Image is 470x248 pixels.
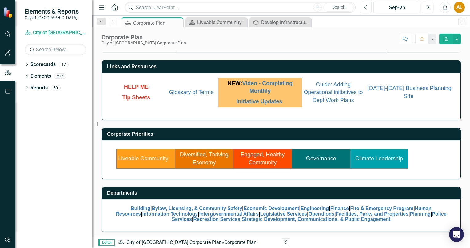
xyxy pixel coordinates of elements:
[373,2,420,13] button: Sep-25
[126,239,222,245] a: City of [GEOGRAPHIC_DATA] Corporate Plan
[454,2,465,13] button: AL
[124,85,149,90] a: HELP ME
[51,85,61,90] div: 50
[224,239,257,245] div: Corporate Plan
[410,211,431,217] a: Planning
[187,19,245,26] a: Liveable Community
[355,155,403,162] a: Climate Leadership
[261,19,309,26] div: Develop infrastructure that positions the City to provide accessible and sustainable services whi...
[251,19,309,26] a: Develop infrastructure that positions the City to provide accessible and sustainable services whi...
[98,239,115,246] span: Editor
[124,84,149,90] span: HELP ME
[336,211,408,217] a: Facilities, Parks and Properties
[323,3,354,12] button: Search
[304,81,363,103] span: Guide: Adding Operational initiatives to Dept Work Plans
[350,206,413,211] a: Fire & Emergency Program
[25,15,79,20] small: City of [GEOGRAPHIC_DATA]
[309,211,334,217] a: Operations
[122,94,150,101] span: Tip Sheets
[30,73,51,80] a: Elements
[193,217,241,222] a: Recreation Services
[306,155,336,162] a: Governance
[30,85,48,92] a: Reports
[102,41,186,45] div: City of [GEOGRAPHIC_DATA] Corporate Plan
[102,34,186,41] div: Corporate Plan
[142,211,198,217] a: Information Technology
[59,62,69,67] div: 17
[116,206,432,217] a: Human Resources
[131,206,150,211] a: Building
[116,206,447,222] span: | | | | | | | | | | | | | | |
[54,74,66,79] div: 217
[25,44,86,55] input: Search Below...
[332,5,345,10] span: Search
[133,19,181,27] div: Corporate Plan
[260,211,307,217] a: Legislative Services
[107,131,457,137] h3: Corporate Priorities
[244,206,299,211] a: Economic Development
[30,61,56,68] a: Scorecards
[169,89,213,95] a: Glossary of Terms
[197,19,245,26] div: Liveable Community
[242,80,293,94] a: Video - Completing Monthly
[236,98,282,105] a: Initiative Updates
[107,64,457,69] h3: Links and Resources
[152,206,242,211] a: Bylaw, Licensing, & Community Safety
[107,190,457,196] h3: Departments
[368,85,451,99] a: [DATE]-[DATE] Business Planning Site
[3,7,14,18] img: ClearPoint Strategy
[449,227,464,242] div: Open Intercom Messenger
[304,82,363,103] a: Guide: Adding Operational initiatives to Dept Work Plans
[25,29,86,36] a: City of [GEOGRAPHIC_DATA] Corporate Plan
[376,4,418,11] div: Sep-25
[118,239,277,246] div: »
[241,151,285,166] a: Engaged, Healthy Community
[122,95,150,100] a: Tip Sheets
[180,151,229,166] a: Diversified, Thriving Economy
[125,2,356,13] input: Search ClearPoint...
[242,217,391,222] a: Strategic Development, Communications, & Public Engagement
[301,206,329,211] a: Engineering
[228,80,293,94] span: NEW:
[118,155,168,162] a: Liveable Community
[25,8,79,15] span: Elements & Reports
[330,206,349,211] a: Finance
[172,211,446,222] a: Police Services
[199,211,259,217] a: Intergovernmental Affairs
